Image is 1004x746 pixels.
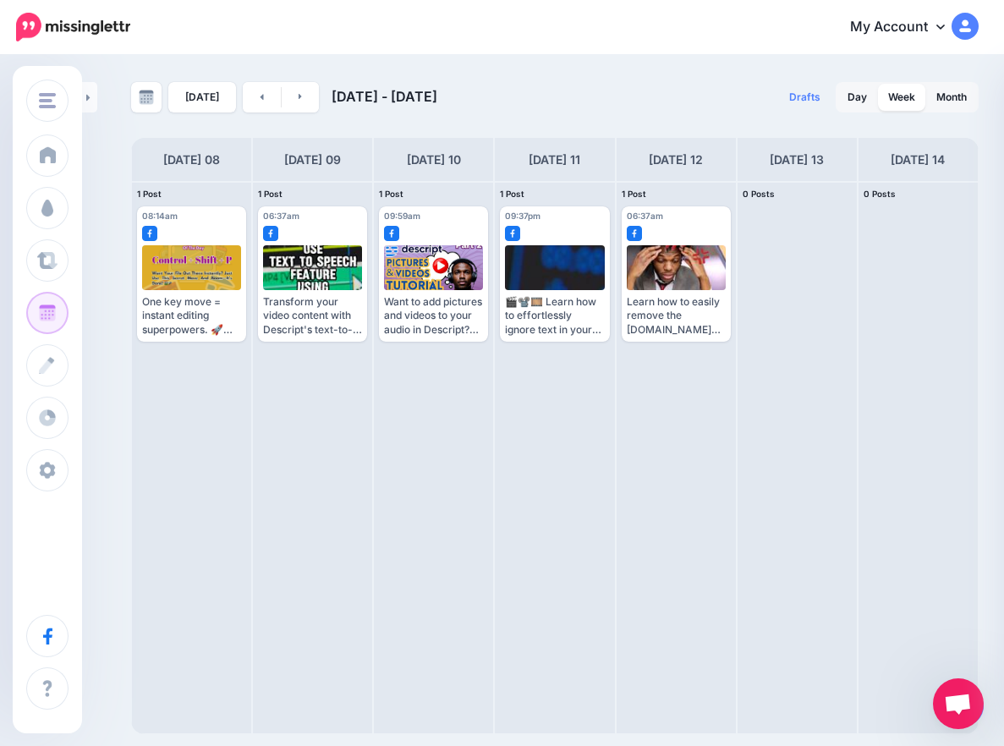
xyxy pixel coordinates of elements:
[833,7,979,48] a: My Account
[770,150,824,170] h4: [DATE] 13
[137,189,162,199] span: 1 Post
[379,189,403,199] span: 1 Post
[779,82,831,112] a: Drafts
[407,150,461,170] h4: [DATE] 10
[142,295,241,337] div: One key move = instant editing superpowers. 🚀 What’s your go-to shortcut in Descript? #VideoEditi...
[284,150,341,170] h4: [DATE] 09
[743,189,775,199] span: 0 Posts
[505,295,604,337] div: 🎬📽️🎞️ Learn how to effortlessly ignore text in your video edits with Descript! Check out our tuto...
[142,211,178,221] span: 08:14am
[622,189,646,199] span: 1 Post
[837,84,877,111] a: Day
[168,82,236,112] a: [DATE]
[933,678,984,729] a: Open chat
[627,211,663,221] span: 06:37am
[263,211,299,221] span: 06:37am
[384,226,399,241] img: facebook-square.png
[627,226,642,241] img: facebook-square.png
[332,88,437,105] span: [DATE] - [DATE]
[529,150,580,170] h4: [DATE] 11
[142,226,157,241] img: facebook-square.png
[163,150,220,170] h4: [DATE] 08
[500,189,524,199] span: 1 Post
[864,189,896,199] span: 0 Posts
[16,13,130,41] img: Missinglettr
[649,150,703,170] h4: [DATE] 12
[384,295,483,337] div: Want to add pictures and videos to your audio in Descript? It’s easier than you think! Watch our ...
[139,90,154,105] img: calendar-grey-darker.png
[891,150,945,170] h4: [DATE] 14
[384,211,420,221] span: 09:59am
[505,226,520,241] img: facebook-square.png
[263,226,278,241] img: facebook-square.png
[789,92,820,102] span: Drafts
[39,93,56,108] img: menu.png
[263,295,362,337] div: Transform your video content with Descript's text-to-speech feature - it's editing made simple! #...
[627,295,726,337] div: Learn how to easily remove the [DOMAIN_NAME] affiliate badge from your website with our step-by-s...
[258,189,283,199] span: 1 Post
[926,84,977,111] a: Month
[505,211,540,221] span: 09:37pm
[878,84,925,111] a: Week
